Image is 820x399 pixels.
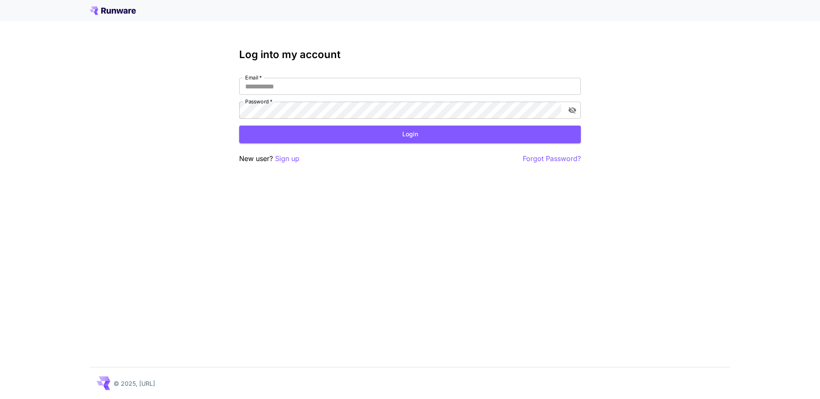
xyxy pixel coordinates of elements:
[245,74,262,81] label: Email
[114,379,155,388] p: © 2025, [URL]
[275,153,299,164] button: Sign up
[245,98,272,105] label: Password
[565,103,580,118] button: toggle password visibility
[239,126,581,143] button: Login
[523,153,581,164] button: Forgot Password?
[239,49,581,61] h3: Log into my account
[239,153,299,164] p: New user?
